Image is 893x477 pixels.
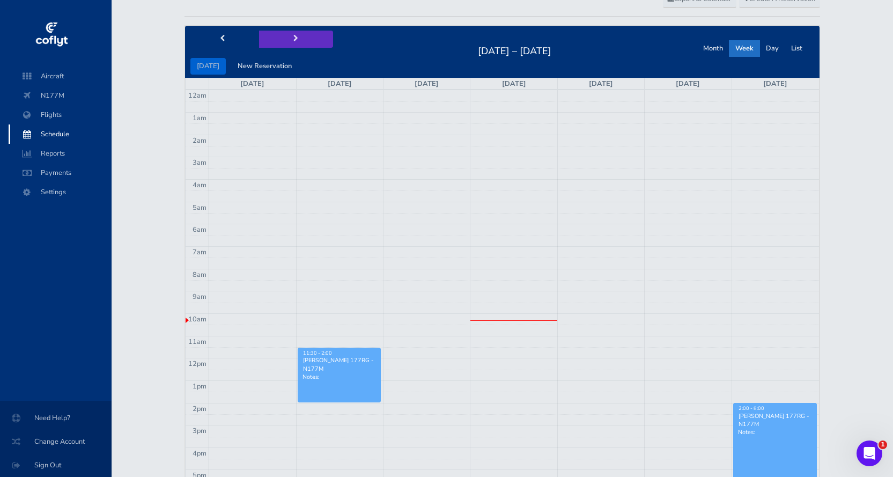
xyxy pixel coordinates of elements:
[193,203,206,212] span: 5am
[188,337,206,347] span: 11am
[879,441,887,449] span: 1
[188,359,206,369] span: 12pm
[697,40,729,57] button: Month
[19,144,101,163] span: Reports
[231,58,298,75] button: New Reservation
[13,408,99,428] span: Need Help?
[19,86,101,105] span: N177M
[193,292,206,302] span: 9am
[738,412,812,428] div: [PERSON_NAME] 177RG - N177M
[193,449,206,458] span: 4pm
[193,158,206,167] span: 3am
[188,91,206,100] span: 12am
[471,42,558,57] h2: [DATE] – [DATE]
[193,426,206,436] span: 3pm
[193,180,206,190] span: 4am
[589,79,613,89] a: [DATE]
[188,314,206,324] span: 10am
[328,79,352,89] a: [DATE]
[19,124,101,144] span: Schedule
[676,79,700,89] a: [DATE]
[193,136,206,145] span: 2am
[259,31,333,47] button: next
[190,58,226,75] button: [DATE]
[19,163,101,182] span: Payments
[302,373,376,381] p: Notes:
[857,441,882,466] iframe: Intercom live chat
[34,19,69,51] img: coflyt logo
[729,40,760,57] button: Week
[302,356,376,372] div: [PERSON_NAME] 177RG - N177M
[415,79,439,89] a: [DATE]
[193,270,206,280] span: 8am
[240,79,264,89] a: [DATE]
[193,247,206,257] span: 7am
[185,31,259,47] button: prev
[19,105,101,124] span: Flights
[763,79,787,89] a: [DATE]
[738,428,812,436] p: Notes:
[193,113,206,123] span: 1am
[739,405,764,412] span: 2:00 - 8:00
[19,67,101,86] span: Aircraft
[13,456,99,475] span: Sign Out
[785,40,809,57] button: List
[193,381,206,391] span: 1pm
[502,79,526,89] a: [DATE]
[759,40,785,57] button: Day
[19,182,101,202] span: Settings
[193,404,206,414] span: 2pm
[13,432,99,451] span: Change Account
[193,225,206,234] span: 6am
[303,350,332,356] span: 11:30 - 2:00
